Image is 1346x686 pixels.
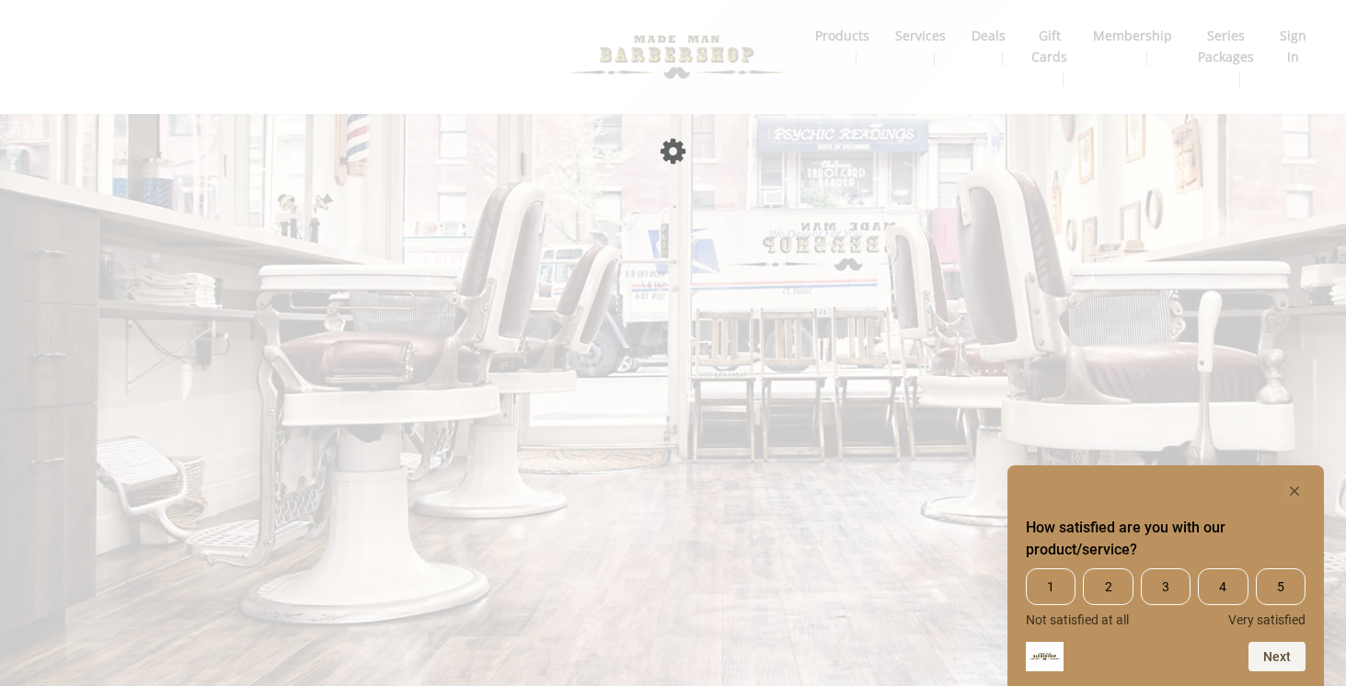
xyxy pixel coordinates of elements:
span: Not satisfied at all [1026,612,1129,627]
div: How satisfied are you with our product/service? Select an option from 1 to 5, with 1 being Not sa... [1026,480,1306,671]
span: 3 [1141,568,1191,605]
span: 5 [1256,568,1306,605]
span: 2 [1083,568,1133,605]
button: Hide survey [1283,480,1306,502]
div: How satisfied are you with our product/service? Select an option from 1 to 5, with 1 being Not sa... [1026,568,1306,627]
h2: How satisfied are you with our product/service? Select an option from 1 to 5, with 1 being Not sa... [1026,517,1306,561]
button: Next question [1248,642,1306,671]
span: 1 [1026,568,1076,605]
span: 4 [1198,568,1248,605]
span: Very satisfied [1228,612,1306,627]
